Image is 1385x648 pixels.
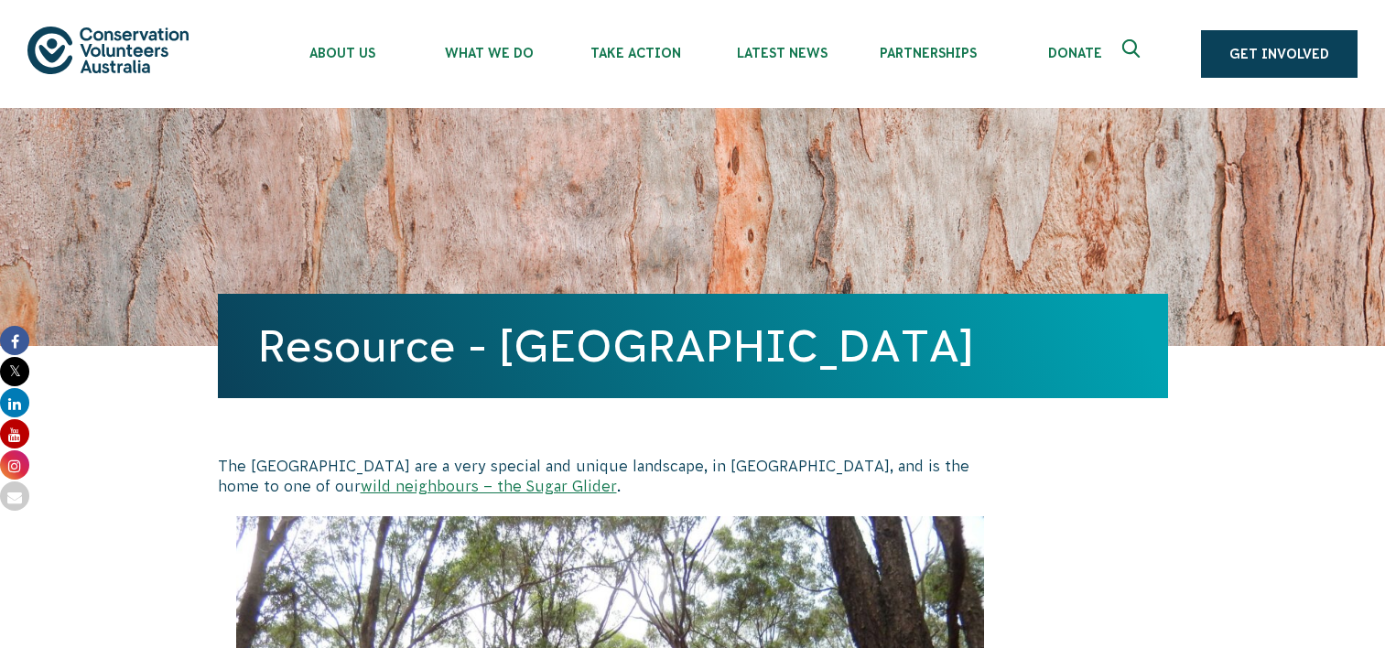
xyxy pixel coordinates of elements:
span: About Us [269,46,416,60]
button: Expand search box Close search box [1111,32,1155,76]
img: logo.svg [27,27,189,73]
a: wild neighbours – the Sugar Glider [361,478,617,494]
span: Donate [1001,46,1148,60]
a: Get Involved [1201,30,1358,78]
h1: Resource - [GEOGRAPHIC_DATA] [258,321,1128,371]
span: What We Do [416,46,562,60]
span: The [GEOGRAPHIC_DATA] are a very special and unique landscape, in [GEOGRAPHIC_DATA], and is the h... [218,458,969,494]
span: Expand search box [1122,39,1145,69]
span: Take Action [562,46,709,60]
span: Partnerships [855,46,1001,60]
span: Latest News [709,46,855,60]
